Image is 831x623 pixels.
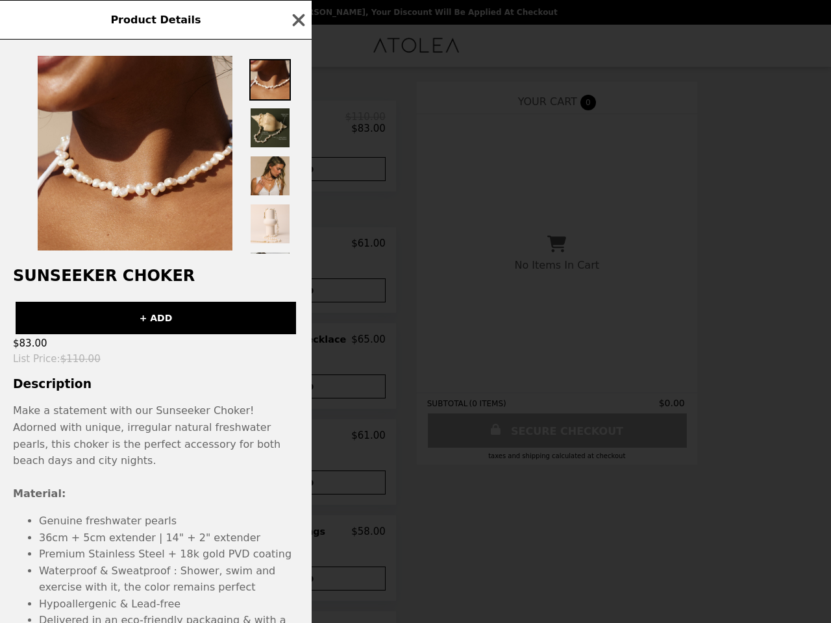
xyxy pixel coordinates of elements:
li: 36cm + 5cm extender | 14" + 2" extender [39,530,299,546]
img: Thumbnail 1 [249,59,291,101]
img: Thumbnail 3 [249,155,291,197]
img: Thumbnail 4 [249,203,291,245]
li: Hypoallergenic & Lead-free [39,596,299,613]
span: $110.00 [60,353,101,365]
img: Thumbnail 5 [249,251,291,293]
li: Premium Stainless Steel + 18k gold PVD coating [39,546,299,563]
button: + ADD [16,302,296,334]
li: Waterproof & Sweatproof : Shower, swim and exercise with it, the color remains perfect [39,563,299,596]
img: Default Title [38,56,232,250]
span: Product Details [110,14,201,26]
li: Genuine freshwater pearls [39,513,299,530]
img: Thumbnail 2 [249,107,291,149]
span: Make a statement with our Sunseeker Choker! Adorned with unique, irregular natural freshwater pea... [13,404,280,467]
strong: Material: [13,487,66,500]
